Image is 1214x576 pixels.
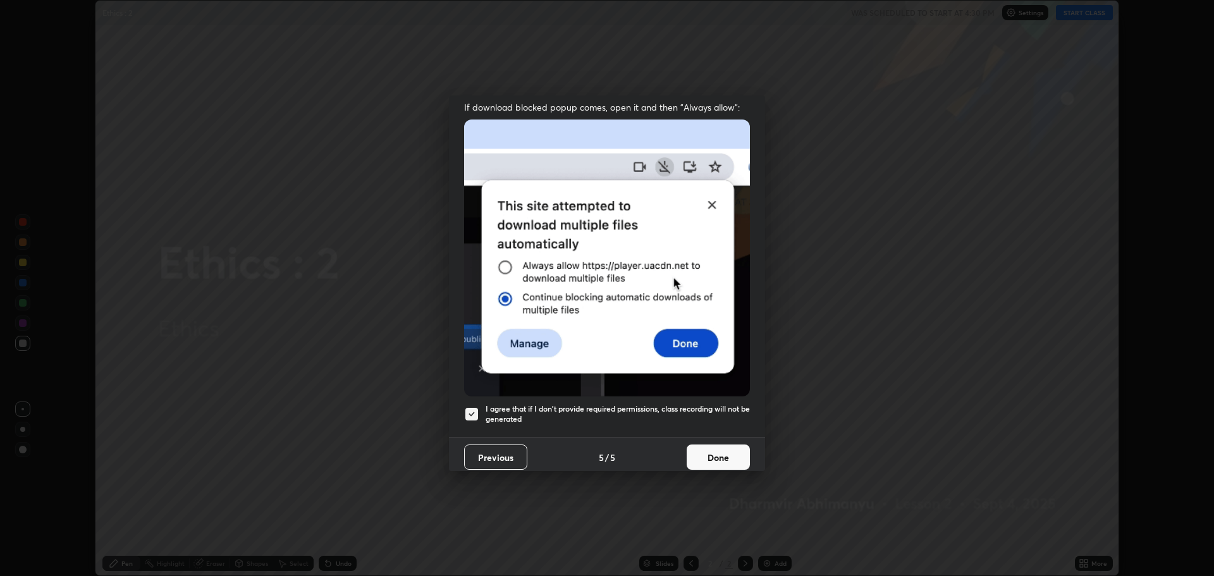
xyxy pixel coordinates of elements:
button: Done [687,444,750,470]
img: downloads-permission-blocked.gif [464,119,750,396]
h4: 5 [599,451,604,464]
span: If download blocked popup comes, open it and then "Always allow": [464,101,750,113]
h4: / [605,451,609,464]
h4: 5 [610,451,615,464]
button: Previous [464,444,527,470]
h5: I agree that if I don't provide required permissions, class recording will not be generated [486,404,750,424]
